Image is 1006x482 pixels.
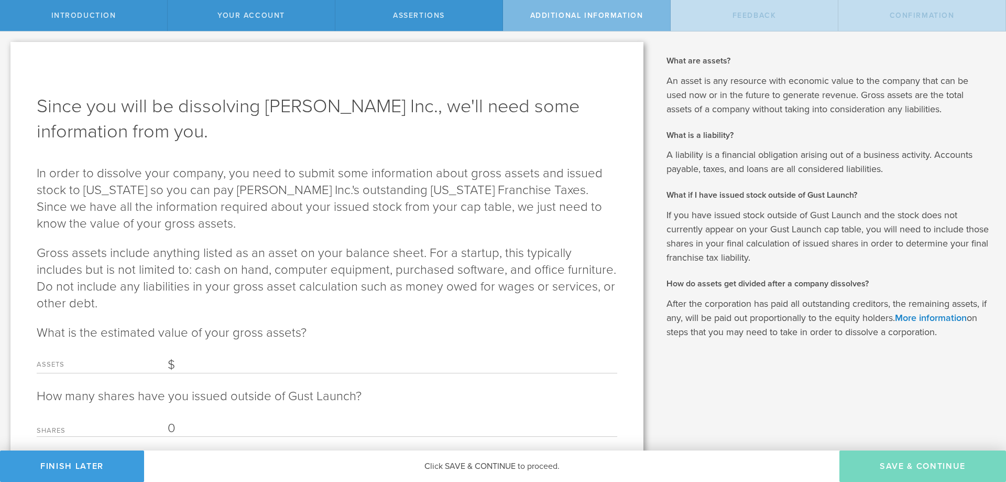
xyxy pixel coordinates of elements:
p: In order to dissolve your company, you need to submit some information about gross assets and iss... [37,165,617,232]
p: An asset is any resource with economic value to the company that can be used now or in the future... [666,74,990,116]
p: A liability is a financial obligation arising out of a business activity. Accounts payable, taxes... [666,148,990,176]
button: Save & Continue [839,451,1006,482]
span: Confirmation [890,11,955,20]
label: Assets [37,361,168,373]
p: Gross assets include anything listed as an asset on your balance sheet. For a startup, this typic... [37,245,617,312]
p: What is the estimated value of your gross assets? [37,325,617,341]
span: Feedback [732,11,777,20]
span: Assertions [393,11,445,20]
span: Your Account [217,11,285,20]
a: More information [895,312,967,324]
h2: What if I have issued stock outside of Gust Launch? [666,189,990,201]
p: After the corporation has paid all outstanding creditors, the remaining assets, if any, will be p... [666,297,990,339]
label: Shares [37,427,168,436]
h2: How do assets get divided after a company dissolves? [666,278,990,290]
p: If you have issued stock outside of Gust Launch and the stock does not currently appear on your G... [666,208,990,265]
span: Additional Information [530,11,643,20]
p: How many shares have you issued outside of Gust Launch? [37,388,617,405]
h1: Since you will be dissolving [PERSON_NAME] Inc., we'll need some information from you. [37,94,617,144]
span: Introduction [51,11,116,20]
h2: What is a liability? [666,130,990,141]
h2: What are assets? [666,55,990,67]
div: Click SAVE & CONTINUE to proceed. [144,451,839,482]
